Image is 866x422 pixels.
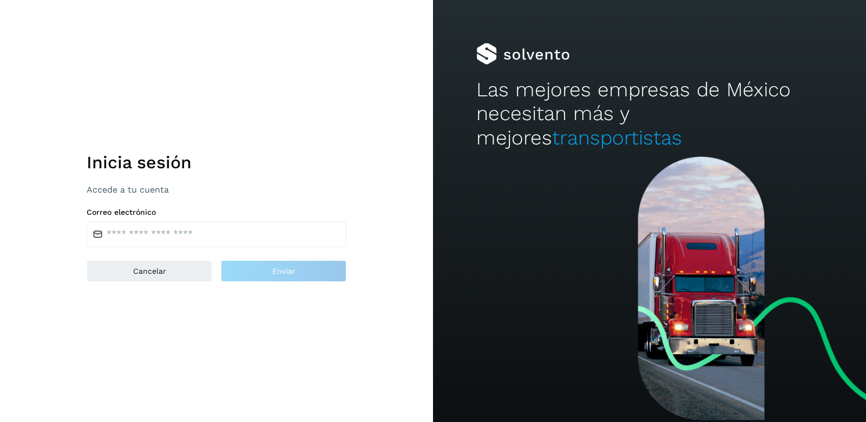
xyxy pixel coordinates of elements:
h2: Las mejores empresas de México necesitan más y mejores [476,78,823,150]
span: Cancelar [133,267,166,275]
button: Enviar [221,260,346,282]
span: transportistas [552,126,682,149]
button: Cancelar [87,260,212,282]
h1: Inicia sesión [87,152,346,173]
p: Accede a tu cuenta [87,184,346,195]
span: Enviar [272,267,296,275]
label: Correo electrónico [87,208,346,217]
